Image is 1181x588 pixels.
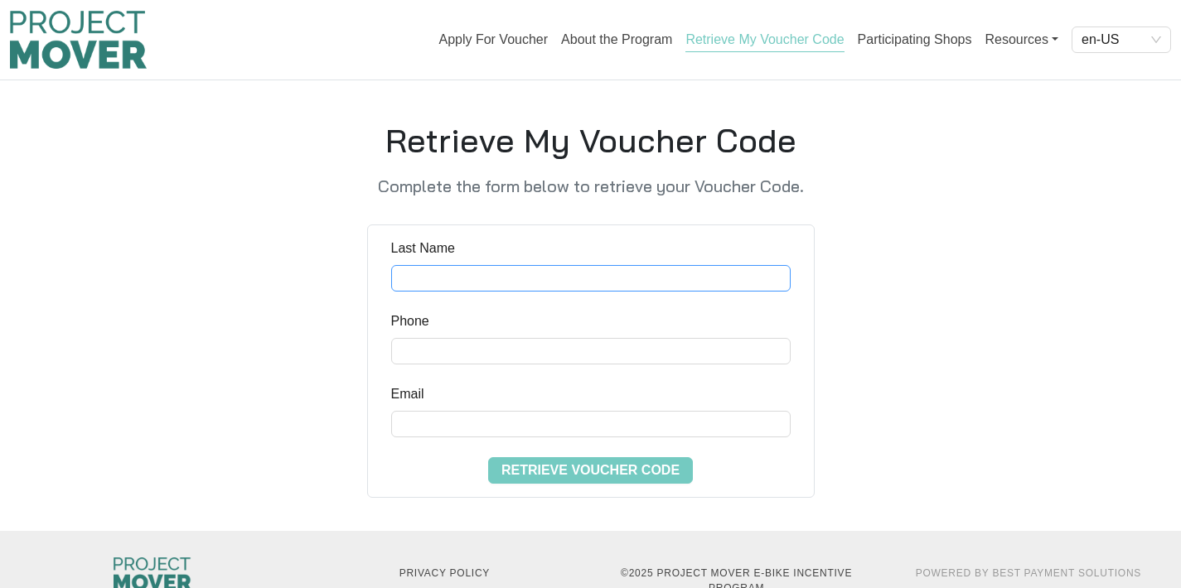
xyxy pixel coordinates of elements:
a: Privacy Policy [399,567,490,579]
input: Last Name [391,265,791,292]
h1: Retrieve My Voucher Code [64,120,1118,160]
a: Apply For Voucher [438,32,548,46]
img: Program logo [10,11,147,69]
a: About the Program [561,32,672,46]
input: Email [391,411,791,437]
button: Retrieve Voucher Code [488,457,693,484]
label: Last Name [391,239,455,258]
a: Powered By Best Payment Solutions [916,567,1141,579]
a: Retrieve My Voucher Code [685,32,844,52]
a: Resources [985,23,1058,56]
span: Retrieve Voucher Code [501,460,680,480]
span: en-US [1082,27,1161,52]
label: Email [391,384,424,404]
a: Participating Shops [858,32,972,46]
label: Phone [391,311,429,331]
input: Phone [391,338,791,364]
h5: Complete the form below to retrieve your Voucher Code. [64,176,1118,196]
